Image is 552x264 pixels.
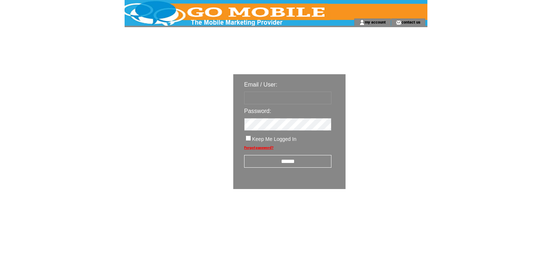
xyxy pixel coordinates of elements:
[244,81,277,88] span: Email / User:
[252,136,296,142] span: Keep Me Logged In
[244,146,273,150] a: Forgot password?
[367,207,403,216] img: transparent.png
[244,108,271,114] span: Password:
[359,20,365,25] img: account_icon.gif
[401,20,421,24] a: contact us
[365,20,386,24] a: my account
[396,20,401,25] img: contact_us_icon.gif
